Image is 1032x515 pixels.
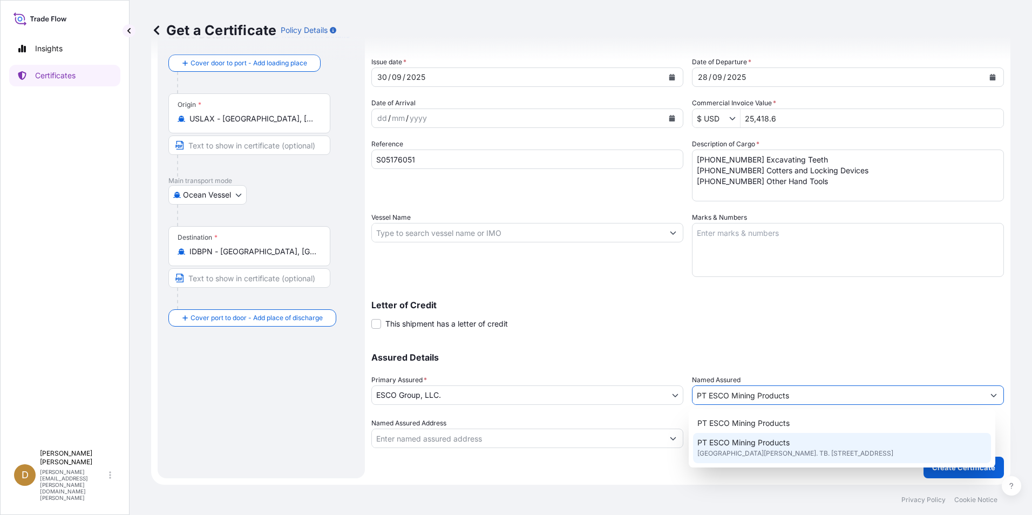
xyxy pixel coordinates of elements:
span: Date of Departure [692,57,751,67]
p: Create Certificate [932,462,995,473]
div: month, [711,71,723,84]
span: [GEOGRAPHIC_DATA][PERSON_NAME]. TB. [STREET_ADDRESS] [697,448,893,459]
span: Cover port to door - Add place of discharge [191,313,323,323]
button: Show suggestions [663,223,683,242]
input: Assured Name [692,385,984,405]
div: Origin [178,100,201,109]
div: / [406,112,409,125]
div: day, [376,112,388,125]
input: Enter booking reference [371,150,683,169]
div: / [388,71,391,84]
span: ESCO Group, LLC. [376,390,441,401]
div: year, [726,71,747,84]
label: Marks & Numbers [692,212,747,223]
p: Policy Details [281,25,328,36]
span: Primary Assured [371,375,427,385]
input: Text to appear on certificate [168,268,330,288]
span: Issue date [371,57,406,67]
input: Text to appear on certificate [168,135,330,155]
label: Commercial Invoice Value [692,98,776,109]
button: Calendar [663,69,681,86]
p: Get a Certificate [151,22,276,39]
input: Named Assured Address [372,429,663,448]
button: Select transport [168,185,247,205]
p: [PERSON_NAME][EMAIL_ADDRESS][PERSON_NAME][DOMAIN_NAME][PERSON_NAME] [40,469,107,501]
span: This shipment has a letter of credit [385,319,508,329]
p: Privacy Policy [901,496,946,504]
div: / [723,71,726,84]
div: Suggestions [693,414,992,463]
p: Cookie Notice [954,496,997,504]
div: month, [391,71,403,84]
button: Calendar [663,110,681,127]
div: year, [405,71,426,84]
input: Type to search vessel name or IMO [372,223,663,242]
label: Reference [371,139,403,150]
span: Date of Arrival [371,98,416,109]
input: Origin [189,113,317,124]
button: Show suggestions [729,113,740,124]
span: D [22,470,29,480]
input: Destination [189,246,317,257]
span: PT ESCO Mining Products [697,418,790,429]
div: day, [376,71,388,84]
div: day, [697,71,709,84]
span: PT ESCO Mining Products [697,437,790,448]
div: month, [391,112,406,125]
p: Main transport mode [168,177,354,185]
input: Enter amount [741,109,1003,128]
label: Named Assured Address [371,418,446,429]
p: Insights [35,43,63,54]
p: Letter of Credit [371,301,1004,309]
button: Show suggestions [984,385,1003,405]
label: Description of Cargo [692,139,759,150]
p: Assured Details [371,353,1004,362]
div: / [403,71,405,84]
div: / [388,112,391,125]
p: Certificates [35,70,76,81]
div: Destination [178,233,218,242]
span: Ocean Vessel [183,189,231,200]
div: / [709,71,711,84]
label: Vessel Name [371,212,411,223]
p: [PERSON_NAME] [PERSON_NAME] [40,449,107,466]
button: Show suggestions [663,429,683,448]
div: year, [409,112,428,125]
input: Commercial Invoice Value [692,109,729,128]
span: Cover door to port - Add loading place [191,58,307,69]
button: Calendar [984,69,1001,86]
label: Named Assured [692,375,741,385]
